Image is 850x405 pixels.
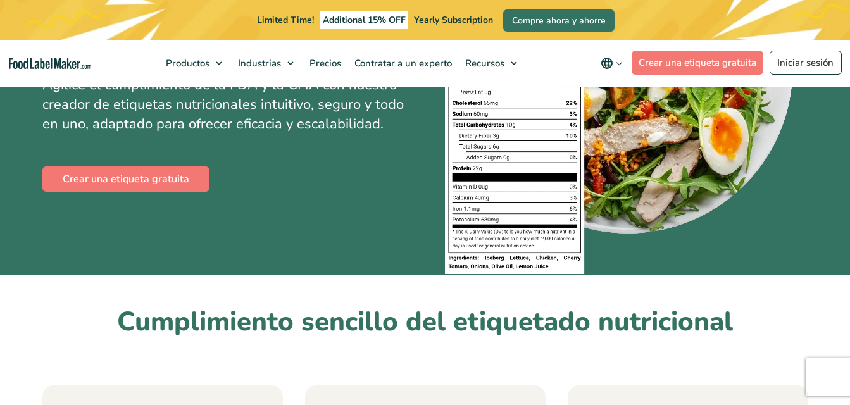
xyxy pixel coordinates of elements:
a: Recursos [459,40,523,86]
span: Agilice el cumplimiento de la FDA y la CFIA con nuestro creador de etiquetas nutricionales intuit... [42,75,404,134]
a: Compre ahora y ahorre [503,9,615,32]
span: Additional 15% OFF [320,11,409,29]
a: Iniciar sesión [770,51,842,75]
span: Industrias [234,57,282,70]
a: Precios [303,40,345,86]
span: Yearly Subscription [414,14,493,26]
a: Crear una etiqueta gratuita [42,166,209,192]
span: Contratar a un experto [351,57,453,70]
a: Industrias [232,40,300,86]
span: Precios [306,57,342,70]
a: Crear una etiqueta gratuita [632,51,764,75]
span: Productos [162,57,211,70]
a: Productos [159,40,228,86]
a: Contratar a un experto [348,40,456,86]
span: Recursos [461,57,506,70]
h2: Cumplimiento sencillo del etiquetado nutricional [42,305,808,340]
span: Limited Time! [257,14,314,26]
